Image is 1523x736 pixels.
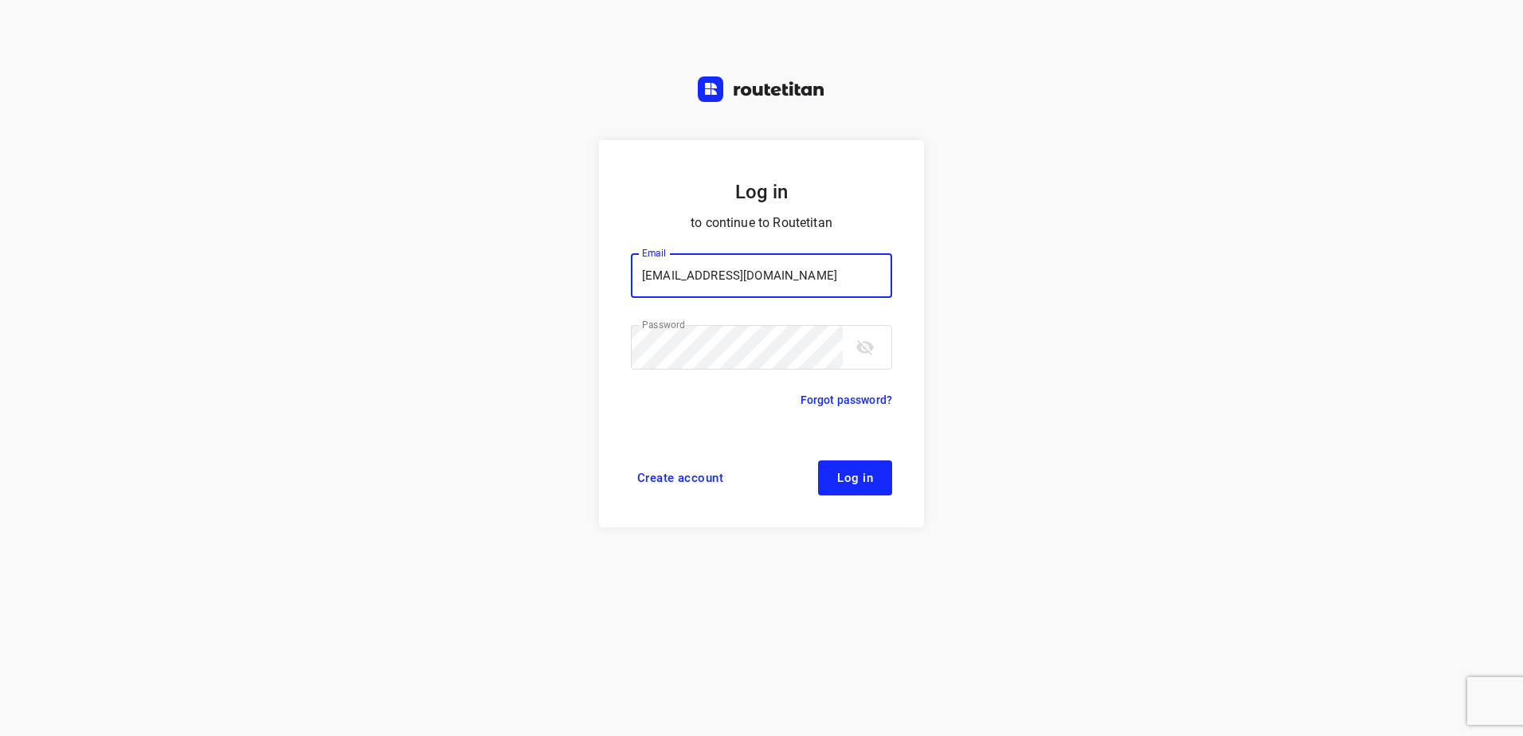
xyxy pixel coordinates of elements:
[801,390,892,409] a: Forgot password?
[698,76,825,102] img: Routetitan
[837,472,873,484] span: Log in
[849,331,881,363] button: toggle password visibility
[631,212,892,234] p: to continue to Routetitan
[637,472,723,484] span: Create account
[631,178,892,206] h5: Log in
[631,460,730,495] a: Create account
[698,76,825,106] a: Routetitan
[818,460,892,495] button: Log in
